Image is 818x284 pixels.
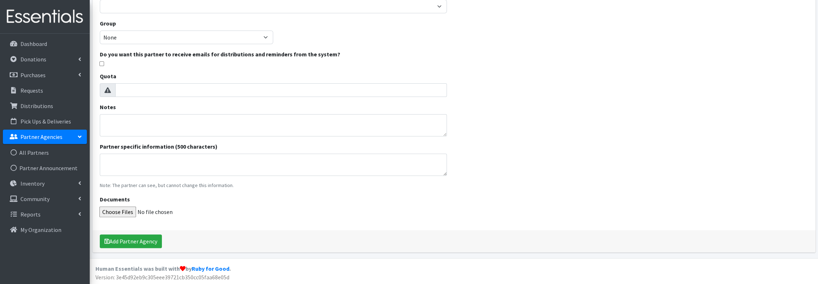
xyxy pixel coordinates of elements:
[20,118,71,125] p: Pick Ups & Deliveries
[20,195,50,202] p: Community
[20,102,53,110] p: Distributions
[3,68,87,82] a: Purchases
[3,99,87,113] a: Distributions
[100,142,218,151] label: Partner specific information (500 characters)
[3,114,87,129] a: Pick Ups & Deliveries
[3,52,87,66] a: Donations
[100,234,162,248] button: Add Partner Agency
[100,103,116,111] label: Notes
[3,37,87,51] a: Dashboard
[100,19,116,28] label: Group
[20,87,43,94] p: Requests
[20,226,61,233] p: My Organization
[95,265,231,272] strong: Human Essentials was built with by .
[20,211,41,218] p: Reports
[3,145,87,160] a: All Partners
[3,207,87,222] a: Reports
[3,83,87,98] a: Requests
[20,133,62,140] p: Partner Agencies
[192,265,229,272] a: Ruby for Good
[100,195,130,204] label: Documents
[95,274,229,281] span: Version: 3e45d92eb9c305eee39721cb350cc05faa68e05d
[3,192,87,206] a: Community
[20,56,46,63] p: Donations
[100,72,116,80] label: Quota
[20,71,46,79] p: Purchases
[3,5,87,29] img: HumanEssentials
[3,223,87,237] a: My Organization
[20,40,47,47] p: Dashboard
[100,50,340,59] label: Do you want this partner to receive emails for distributions and reminders from the system?
[3,176,87,191] a: Inventory
[100,182,447,189] p: Note: The partner can see, but cannot change this information.
[20,180,45,187] p: Inventory
[3,130,87,144] a: Partner Agencies
[3,161,87,175] a: Partner Announcement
